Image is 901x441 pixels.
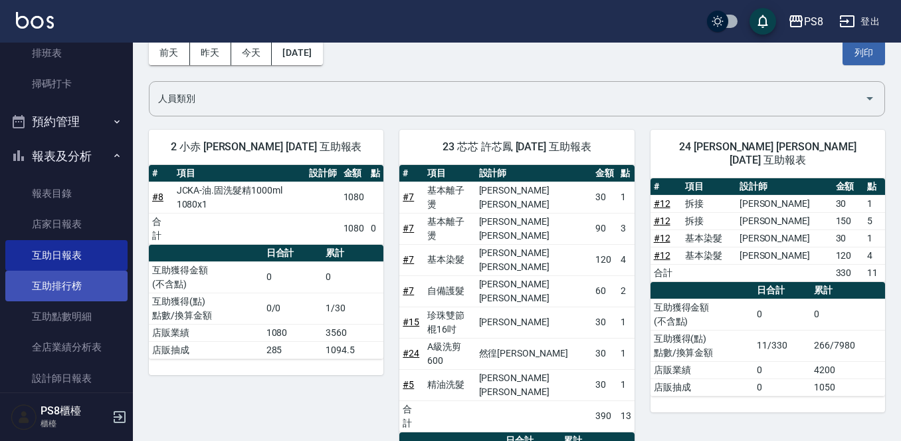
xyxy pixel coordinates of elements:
[149,341,263,359] td: 店販抽成
[592,244,617,275] td: 120
[424,244,476,275] td: 基本染髮
[306,165,340,182] th: 設計師
[424,275,476,307] td: 自備護髮
[682,178,736,196] th: 項目
[736,195,833,212] td: [PERSON_NAME]
[654,233,670,243] a: #12
[651,178,885,282] table: a dense table
[16,12,54,29] img: Logo
[5,301,128,332] a: 互助點數明細
[651,178,682,196] th: #
[5,178,128,209] a: 報表目錄
[833,264,864,281] td: 330
[592,165,617,182] th: 金額
[753,282,811,299] th: 日合計
[654,216,670,226] a: #12
[149,261,263,293] td: 互助獲得金額 (不含點)
[864,229,885,247] td: 1
[263,261,322,293] td: 0
[651,299,753,330] td: 互助獲得金額 (不含點)
[322,261,383,293] td: 0
[651,361,753,378] td: 店販業績
[152,192,163,202] a: #8
[476,165,592,182] th: 設計師
[651,282,885,396] table: a dense table
[231,41,272,65] button: 今天
[833,195,864,212] td: 30
[272,41,322,65] button: [DATE]
[859,88,880,109] button: Open
[682,195,736,212] td: 拆接
[424,338,476,369] td: A級洗剪600
[617,400,635,432] td: 13
[617,369,635,400] td: 1
[592,338,617,369] td: 30
[155,87,859,110] input: 人員名稱
[424,369,476,400] td: 精油洗髮
[666,140,869,167] span: 24 [PERSON_NAME] [PERSON_NAME] [DATE] 互助報表
[682,229,736,247] td: 基本染髮
[149,41,190,65] button: 前天
[322,324,383,341] td: 3560
[833,247,864,264] td: 120
[651,264,682,281] td: 合計
[263,324,322,341] td: 1080
[340,213,368,244] td: 1080
[617,165,635,182] th: 點
[173,165,306,182] th: 項目
[190,41,231,65] button: 昨天
[843,41,885,65] button: 列印
[592,307,617,338] td: 30
[5,363,128,394] a: 設計師日報表
[753,330,811,361] td: 11/330
[149,245,383,359] table: a dense table
[5,209,128,239] a: 店家日報表
[403,348,419,359] a: #24
[592,213,617,244] td: 90
[592,275,617,307] td: 60
[5,271,128,301] a: 互助排行榜
[592,369,617,400] td: 30
[753,361,811,378] td: 0
[834,9,885,34] button: 登出
[322,293,383,324] td: 1/30
[399,165,634,432] table: a dense table
[5,69,128,99] a: 掃碼打卡
[864,178,885,196] th: 點
[833,212,864,229] td: 150
[322,341,383,359] td: 1094.5
[476,244,592,275] td: [PERSON_NAME][PERSON_NAME]
[476,369,592,400] td: [PERSON_NAME][PERSON_NAME]
[403,285,414,296] a: #7
[682,247,736,264] td: 基本染髮
[476,275,592,307] td: [PERSON_NAME][PERSON_NAME]
[476,213,592,244] td: [PERSON_NAME][PERSON_NAME]
[367,213,383,244] td: 0
[165,140,367,154] span: 2 小赤 [PERSON_NAME] [DATE] 互助報表
[617,338,635,369] td: 1
[833,178,864,196] th: 金額
[399,165,424,182] th: #
[424,307,476,338] td: 珍珠雙節棍16吋
[753,378,811,396] td: 0
[424,165,476,182] th: 項目
[173,182,306,213] td: JCKA-油.固洗髮精1000ml 1080x1
[41,418,108,430] p: 櫃檯
[149,324,263,341] td: 店販業績
[322,245,383,262] th: 累計
[811,330,885,361] td: 266/7980
[736,212,833,229] td: [PERSON_NAME]
[651,378,753,396] td: 店販抽成
[415,140,618,154] span: 23 芯芯 許芯鳳 [DATE] 互助報表
[682,212,736,229] td: 拆接
[367,165,383,182] th: 點
[149,213,173,244] td: 合計
[5,104,128,139] button: 預約管理
[403,192,414,202] a: #7
[811,361,885,378] td: 4200
[424,182,476,213] td: 基本離子燙
[736,229,833,247] td: [PERSON_NAME]
[833,229,864,247] td: 30
[592,182,617,213] td: 30
[263,245,322,262] th: 日合計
